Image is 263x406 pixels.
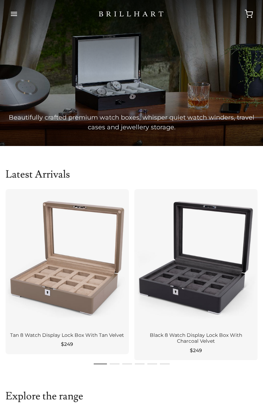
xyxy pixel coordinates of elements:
[190,347,202,354] span: $249
[147,360,157,368] li: Page dot 5
[6,168,257,181] h2: Latest Arrivals
[139,332,254,344] div: Black 8 Watch Display Lock Box With Charcoal Velvet
[61,341,73,348] span: $249
[160,360,170,368] li: Page dot 6
[6,390,257,403] h2: Explore the range
[110,360,119,368] li: Page dot 2
[7,113,257,132] p: Beautifully crafted premium watch boxes, whisper quiet watch winders, travel cases and jewellery ...
[134,189,258,360] a: Black 8 Watch Display Lock Box With Charcoal Velvet $249
[10,332,125,339] div: Tan 8 Watch Display Lock Box With Tan Velvet
[135,360,145,368] li: Page dot 4
[6,189,129,354] a: Tan 8 Watch Display Lock Box With Tan Velvet $249
[122,360,132,368] li: Page dot 3
[94,360,107,368] li: Page dot 1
